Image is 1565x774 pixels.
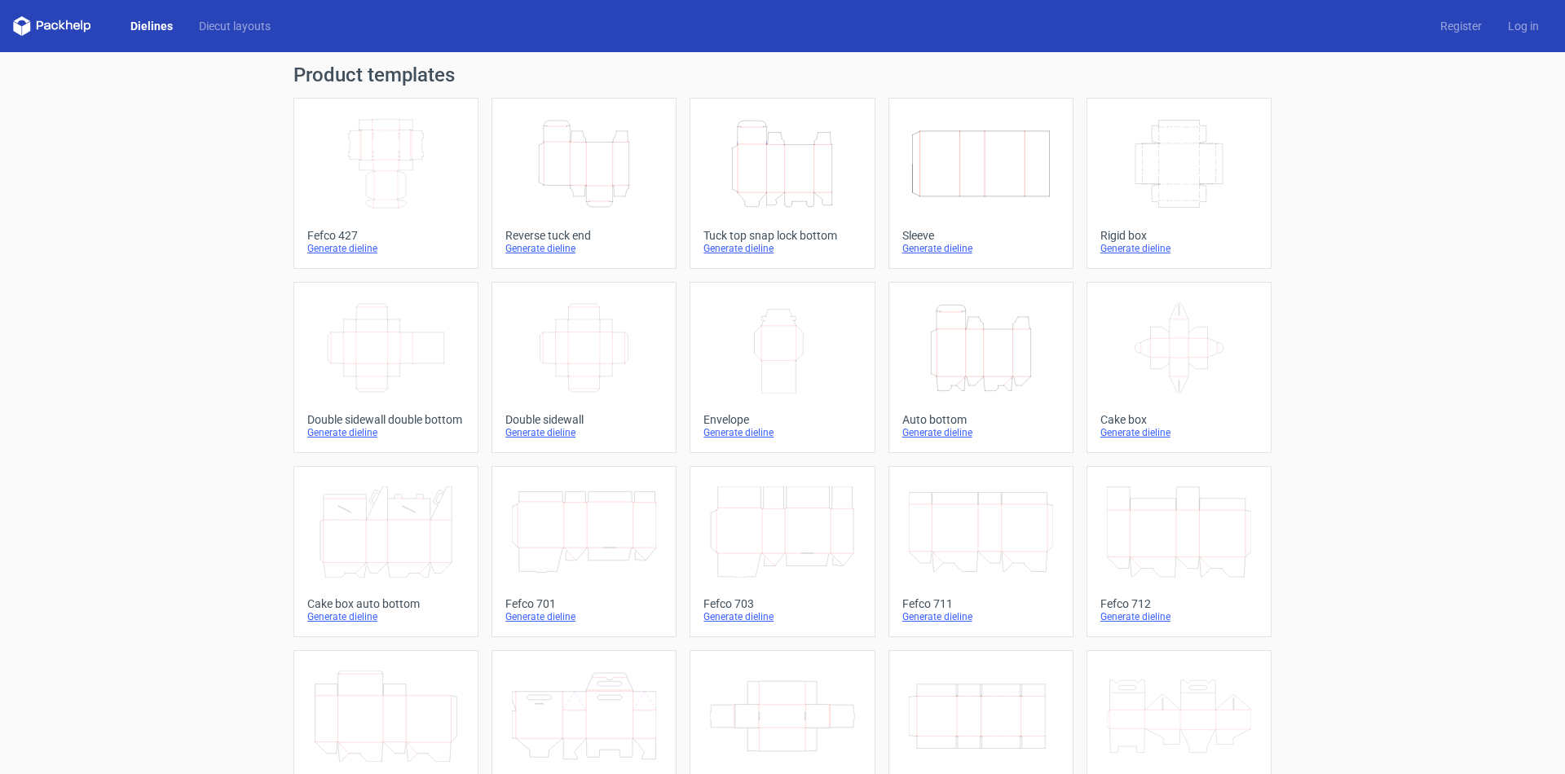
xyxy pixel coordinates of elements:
div: Generate dieline [703,242,861,255]
div: Auto bottom [902,413,1060,426]
div: Rigid box [1100,229,1258,242]
a: Tuck top snap lock bottomGenerate dieline [690,98,875,269]
a: Double sidewall double bottomGenerate dieline [293,282,478,453]
a: Log in [1495,18,1552,34]
div: Fefco 711 [902,597,1060,610]
div: Reverse tuck end [505,229,663,242]
a: Cake box auto bottomGenerate dieline [293,466,478,637]
div: Generate dieline [902,426,1060,439]
div: Generate dieline [1100,242,1258,255]
a: Fefco 712Generate dieline [1087,466,1272,637]
a: Fefco 427Generate dieline [293,98,478,269]
div: Generate dieline [703,426,861,439]
div: Cake box [1100,413,1258,426]
a: Reverse tuck endGenerate dieline [492,98,677,269]
div: Fefco 701 [505,597,663,610]
div: Generate dieline [505,426,663,439]
a: Rigid boxGenerate dieline [1087,98,1272,269]
div: Generate dieline [1100,426,1258,439]
div: Fefco 712 [1100,597,1258,610]
div: Double sidewall double bottom [307,413,465,426]
div: Generate dieline [902,242,1060,255]
h1: Product templates [293,65,1272,85]
a: Fefco 703Generate dieline [690,466,875,637]
div: Fefco 703 [703,597,861,610]
a: Dielines [117,18,186,34]
div: Cake box auto bottom [307,597,465,610]
a: Register [1427,18,1495,34]
div: Double sidewall [505,413,663,426]
a: Fefco 711Generate dieline [888,466,1073,637]
div: Sleeve [902,229,1060,242]
div: Generate dieline [902,610,1060,623]
div: Generate dieline [307,426,465,439]
a: Cake boxGenerate dieline [1087,282,1272,453]
a: Diecut layouts [186,18,284,34]
div: Generate dieline [307,610,465,623]
div: Generate dieline [505,610,663,623]
div: Generate dieline [703,610,861,623]
div: Generate dieline [307,242,465,255]
div: Tuck top snap lock bottom [703,229,861,242]
a: Double sidewallGenerate dieline [492,282,677,453]
div: Fefco 427 [307,229,465,242]
a: Fefco 701Generate dieline [492,466,677,637]
div: Generate dieline [1100,610,1258,623]
a: Auto bottomGenerate dieline [888,282,1073,453]
div: Envelope [703,413,861,426]
div: Generate dieline [505,242,663,255]
a: EnvelopeGenerate dieline [690,282,875,453]
a: SleeveGenerate dieline [888,98,1073,269]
